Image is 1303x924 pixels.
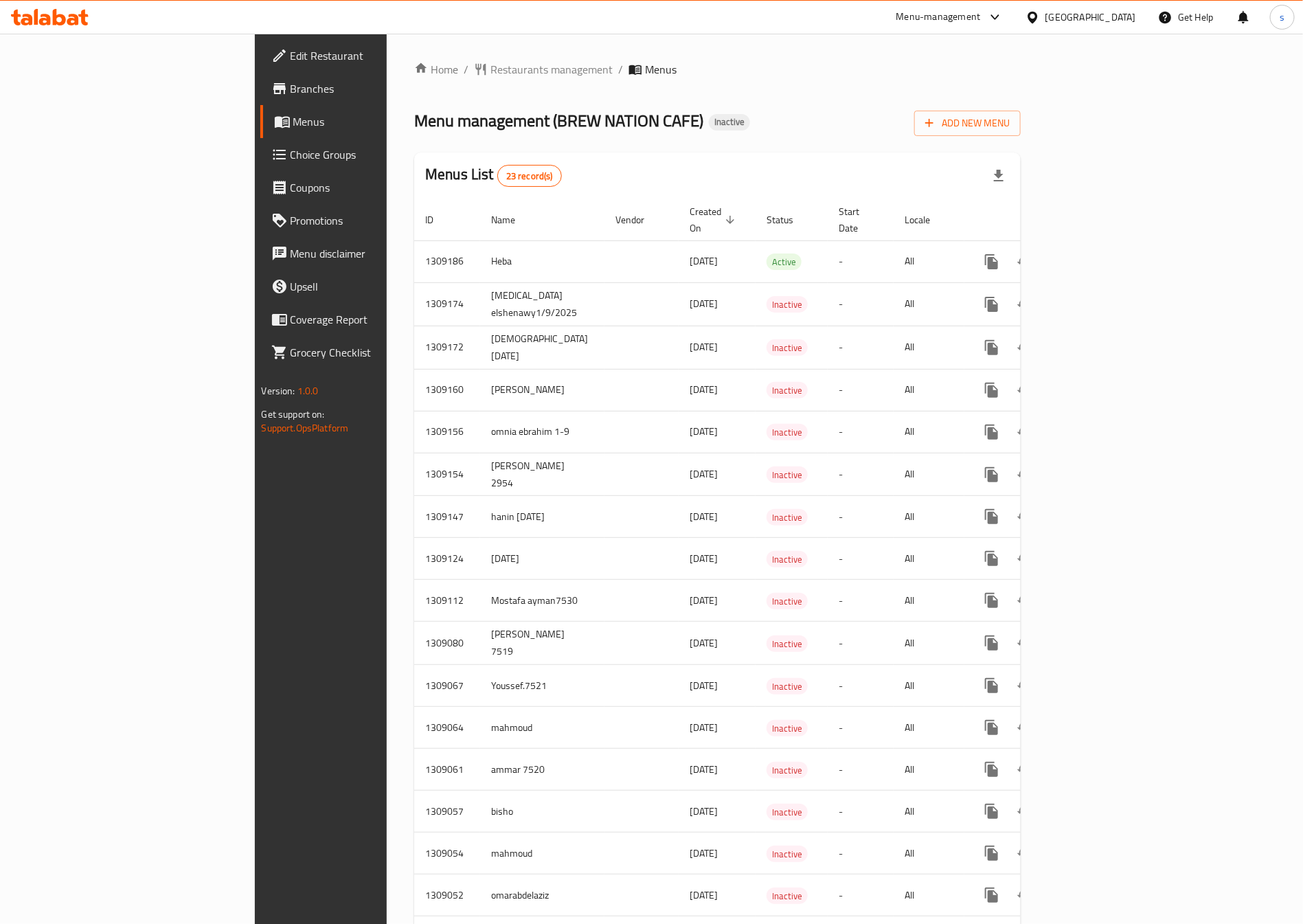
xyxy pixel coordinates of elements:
span: Inactive [767,636,808,652]
a: Upsell [260,270,473,303]
td: - [828,453,894,496]
span: Inactive [767,383,808,398]
span: [DATE] [690,677,718,695]
td: mahmoud [480,833,604,875]
button: Change Status [1008,288,1041,321]
td: Mostafa ayman7530 [480,580,604,622]
span: Inactive [767,846,808,862]
button: Change Status [1008,500,1041,533]
div: Inactive [767,846,808,862]
td: - [828,665,894,707]
span: [DATE] [690,550,718,567]
a: Choice Groups [260,138,473,171]
span: Inactive [767,804,808,820]
span: Inactive [767,510,808,526]
td: [DEMOGRAPHIC_DATA] [DATE] [480,326,604,369]
td: - [828,496,894,538]
span: [DATE] [690,295,718,313]
span: Inactive [709,116,750,128]
td: All [894,326,964,369]
span: Version: [262,382,295,400]
span: Menu management ( BREW NATION CAFE ) [414,105,703,136]
div: Inactive [767,888,808,904]
button: more [975,584,1008,617]
span: Inactive [767,679,808,695]
span: [DATE] [690,508,718,526]
a: Coupons [260,171,473,204]
span: Inactive [767,594,808,609]
button: more [975,245,1008,278]
button: more [975,879,1008,912]
td: ammar 7520 [480,749,604,791]
button: more [975,627,1008,660]
button: Change Status [1008,669,1041,702]
span: Active [767,254,802,270]
span: [DATE] [690,760,718,778]
div: Total records count [497,165,562,187]
div: [GEOGRAPHIC_DATA] [1045,10,1136,25]
button: Change Status [1008,753,1041,786]
span: Locale [905,212,948,228]
a: Edit Restaurant [260,39,473,72]
td: All [894,411,964,453]
div: Inactive [709,114,750,131]
div: Inactive [767,762,808,778]
td: - [828,791,894,833]
span: Start Date [839,203,877,236]
div: Menu-management [896,9,981,25]
button: more [975,837,1008,870]
div: Inactive [767,296,808,313]
span: Inactive [767,467,808,483]
button: Change Status [1008,584,1041,617]
td: - [828,622,894,665]
td: [PERSON_NAME] 2954 [480,453,604,496]
button: more [975,500,1008,533]
a: Restaurants management [474,61,613,78]
th: Actions [964,199,1118,241]
li: / [618,61,623,78]
button: Change Status [1008,879,1041,912]
td: bisho [480,791,604,833]
td: [MEDICAL_DATA] elshenawy1/9/2025 [480,282,604,326]
span: Inactive [767,763,808,778]
a: Support.OpsPlatform [262,419,349,437]
span: Upsell [291,278,462,295]
button: Change Status [1008,458,1041,491]
td: All [894,622,964,665]
span: Inactive [767,425,808,440]
button: more [975,669,1008,702]
button: Change Status [1008,374,1041,407]
td: All [894,749,964,791]
td: All [894,240,964,282]
td: [PERSON_NAME] 7519 [480,622,604,665]
td: All [894,369,964,411]
span: Grocery Checklist [291,344,462,361]
span: [DATE] [690,886,718,904]
td: - [828,326,894,369]
td: All [894,580,964,622]
td: omarabdelaziz [480,875,604,916]
td: - [828,707,894,749]
span: [DATE] [690,634,718,652]
td: Youssef.7521 [480,665,604,707]
td: All [894,833,964,875]
nav: breadcrumb [414,61,1021,78]
span: [DATE] [690,381,718,398]
a: Branches [260,72,473,105]
span: Menus [645,61,677,78]
button: Change Status [1008,416,1041,449]
span: Coupons [291,179,462,196]
span: Menu disclaimer [291,245,462,262]
span: Inactive [767,297,808,313]
span: Menus [293,113,462,130]
span: Coverage Report [291,311,462,328]
td: - [828,411,894,453]
a: Coverage Report [260,303,473,336]
span: Restaurants management [490,61,613,78]
td: - [828,833,894,875]
span: [DATE] [690,422,718,440]
span: Edit Restaurant [291,47,462,64]
button: more [975,795,1008,828]
span: Promotions [291,212,462,229]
